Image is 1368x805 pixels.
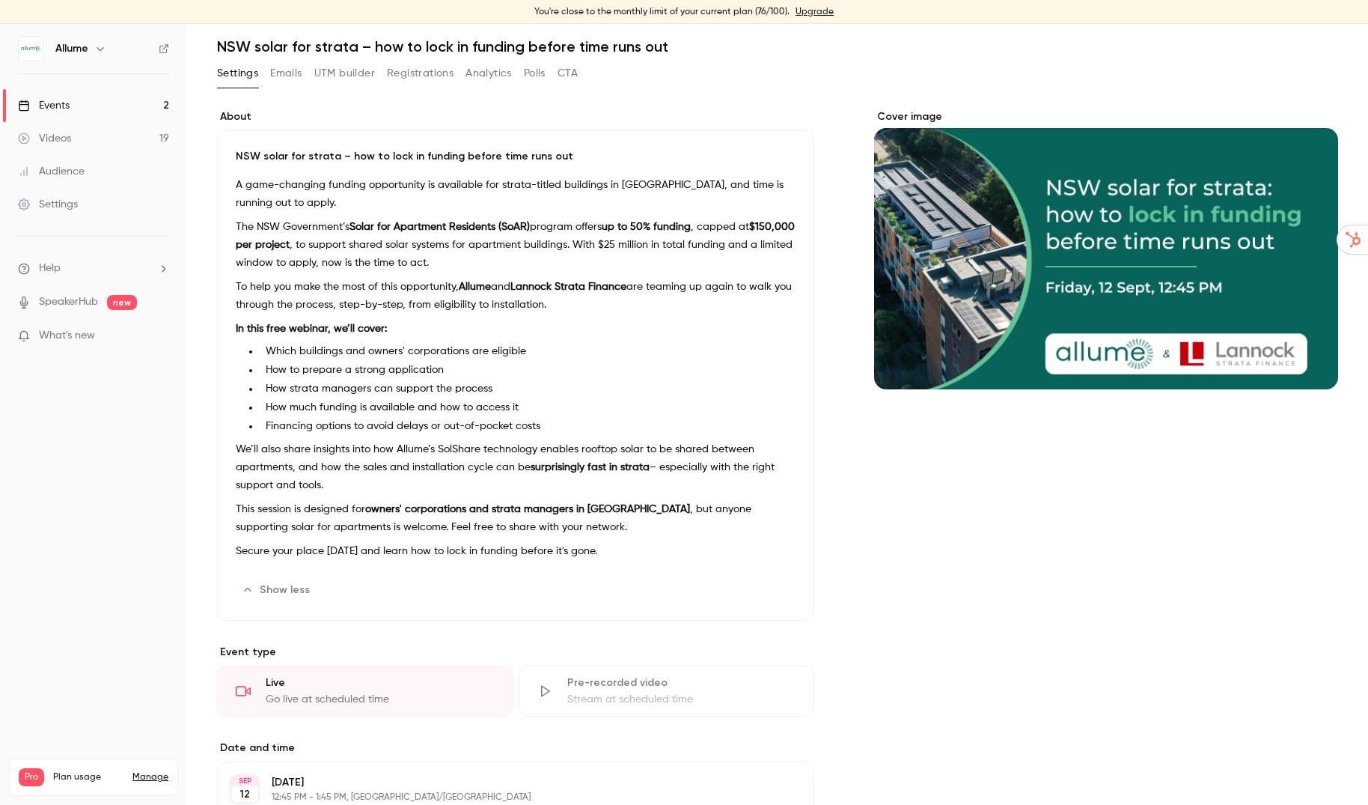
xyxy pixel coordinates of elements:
[465,61,512,85] button: Analytics
[272,792,735,804] p: 12:45 PM - 1:45 PM, [GEOGRAPHIC_DATA]/[GEOGRAPHIC_DATA]
[519,666,814,717] div: Pre-recorded videoStream at scheduled time
[260,419,796,434] li: Financing options to avoid delays or out-of-pocket costs
[39,294,98,310] a: SpeakerHub
[18,131,71,146] div: Videos
[18,98,70,113] div: Events
[19,768,44,786] span: Pro
[217,741,814,756] label: Date and time
[558,61,578,85] button: CTA
[567,692,796,707] div: Stream at scheduled time
[18,261,169,276] li: help-dropdown-opener
[151,329,169,343] iframe: Noticeable Trigger
[236,500,796,536] p: This session is designed for , but anyone supporting solar for apartments is welcome. Feel free t...
[602,222,691,232] strong: up to 50% funding
[236,149,796,164] p: NSW solar for strata – how to lock in funding before time runs out
[314,61,375,85] button: UTM builder
[260,400,796,416] li: How much funding is available and how to access it
[236,542,796,560] p: Secure your place [DATE] and learn how to lock in funding before it's gone.
[266,675,494,690] div: Live
[349,222,530,232] strong: Solar for Apartment Residents (SoAR)
[567,675,796,690] div: Pre-recorded video
[217,61,258,85] button: Settings
[236,278,796,314] p: To help you make the most of this opportunity, and are teaming up again to walk you through the p...
[39,261,61,276] span: Help
[510,282,626,292] strong: Lannock Strata Finance
[236,440,796,494] p: We’ll also share insights into how Allume’s SolShare technology enables rooftop solar to be share...
[107,295,137,310] span: new
[874,109,1338,389] section: Cover image
[55,41,88,56] h6: Allume
[365,504,690,514] strong: owners' corporations and strata managers in [GEOGRAPHIC_DATA]
[270,61,302,85] button: Emails
[18,197,78,212] div: Settings
[266,692,494,707] div: Go live at scheduled time
[874,109,1338,124] label: Cover image
[387,61,454,85] button: Registrations
[531,462,650,473] strong: surprisingly fast in strata
[217,666,513,717] div: LiveGo live at scheduled time
[217,109,814,124] label: About
[796,6,834,18] a: Upgrade
[19,37,43,61] img: Allume
[132,771,168,783] a: Manage
[524,61,546,85] button: Polls
[53,771,123,783] span: Plan usage
[236,176,796,212] p: A game-changing funding opportunity is available for strata-titled buildings in [GEOGRAPHIC_DATA]...
[272,775,735,790] p: [DATE]
[236,578,319,602] button: Show less
[459,282,491,292] strong: Allume
[217,645,814,660] p: Event type
[217,37,1338,55] h1: NSW solar for strata – how to lock in funding before time runs out
[236,218,796,272] p: The NSW Government’s program offers , capped at , to support shared solar systems for apartment b...
[260,362,796,378] li: How to prepare a strong application
[260,344,796,359] li: Which buildings and owners' corporations are eligible
[260,381,796,397] li: How strata managers can support the process
[236,323,387,334] strong: In this free webinar, we’ll cover:
[231,776,258,786] div: SEP
[239,787,250,802] p: 12
[39,328,95,344] span: What's new
[18,164,85,179] div: Audience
